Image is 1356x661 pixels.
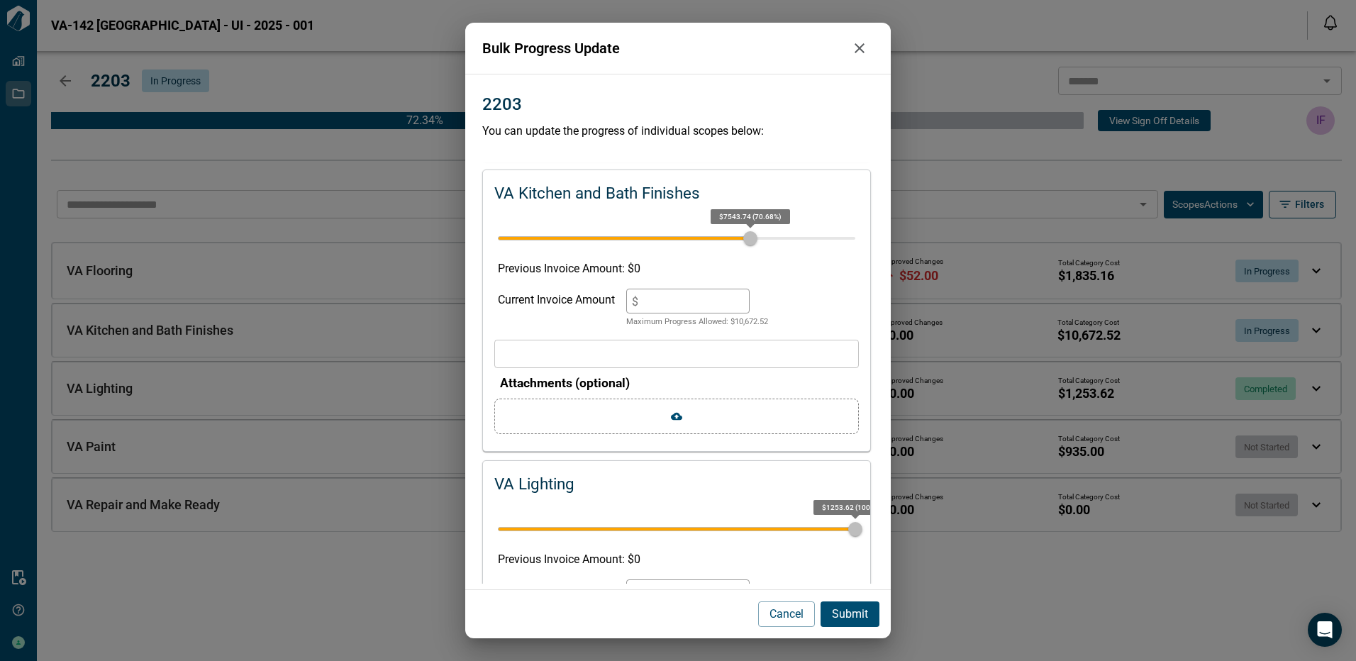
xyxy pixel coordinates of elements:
p: Previous Invoice Amount: $ 0 [498,551,855,568]
p: Submit [832,606,868,623]
p: 2203 [482,91,522,117]
button: Cancel [758,601,815,627]
p: VA Lighting [494,472,574,496]
p: Maximum Progress Allowed: $ 10,672.52 [626,316,768,328]
div: Current Invoice Amount [498,579,615,619]
p: You can update the progress of individual scopes below: [482,123,874,140]
p: Cancel [769,606,804,623]
p: Bulk Progress Update [482,38,845,59]
div: Open Intercom Messenger [1308,613,1342,647]
p: VA Kitchen and Bath Finishes [494,182,700,206]
button: Submit [821,601,879,627]
div: Current Invoice Amount [498,289,615,328]
p: Previous Invoice Amount: $ 0 [498,260,855,277]
p: Attachments (optional) [500,374,859,392]
span: $ [632,294,638,308]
